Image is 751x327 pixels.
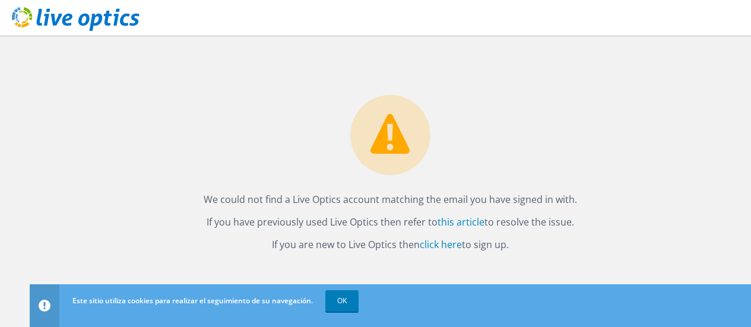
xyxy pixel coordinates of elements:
[42,191,739,208] p: We could not find a Live Optics account matching the email you have signed in with.
[420,238,462,251] a: click here
[325,290,359,312] a: OK
[42,236,739,253] p: If you are new to Live Optics then to sign up.
[72,296,313,306] span: Este sitio utiliza cookies para realizar el seguimiento de su navegación.
[438,215,484,228] a: this article
[42,214,739,230] p: If you have previously used Live Optics then refer to to resolve the issue.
